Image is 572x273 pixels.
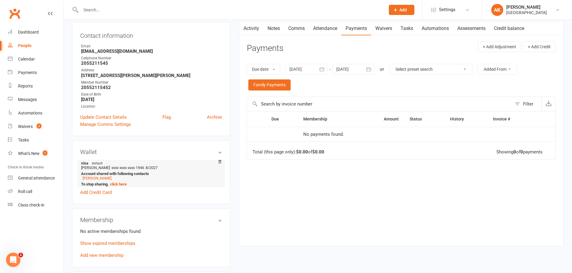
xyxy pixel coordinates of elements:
[478,41,521,52] button: + Add Adjustment
[239,22,263,35] a: Activity
[43,150,47,156] span: 1
[207,114,222,121] a: Archive
[359,111,404,127] th: Amount
[80,121,131,128] a: Manage Comms Settings
[478,64,517,75] button: Added From
[8,93,63,106] a: Messages
[298,111,359,127] th: Membership
[18,176,55,180] div: General attendance
[18,30,39,34] div: Dashboard
[506,10,547,15] div: [GEOGRAPHIC_DATA]
[396,22,417,35] a: Tasks
[453,22,490,35] a: Assessments
[389,5,414,15] button: Add
[253,150,324,155] div: Total (this page only): of
[81,85,222,90] strong: 20552115452
[18,189,32,194] div: Roll call
[8,120,63,133] a: Waivers 2
[18,70,37,75] div: Payments
[80,30,222,39] h3: Contact information
[380,66,384,73] div: or
[81,55,222,61] div: Cellphone Number
[247,97,512,111] input: Search by invoice number
[284,22,309,35] a: Comms
[445,111,488,127] th: History
[81,80,222,85] div: Member Number
[523,100,533,108] div: Filter
[488,111,537,127] th: Invoice #
[81,171,219,176] strong: Account shared with following contacts
[80,189,112,196] a: Add Credit Card
[8,106,63,120] a: Automations
[80,149,222,155] h3: Wallet
[81,92,222,97] div: Date of Birth
[513,149,516,155] strong: 0
[81,67,222,73] div: Address
[7,6,22,21] a: Clubworx
[8,66,63,79] a: Payments
[18,111,42,115] div: Automations
[296,149,308,155] strong: $0.00
[18,57,35,61] div: Calendar
[79,6,381,14] input: Search...
[81,97,222,102] strong: [DATE]
[371,22,396,35] a: Waivers
[247,64,280,75] button: Due date
[309,22,341,35] a: Attendance
[8,185,63,198] a: Roll call
[18,138,29,142] div: Tasks
[341,22,371,35] a: Payments
[18,84,33,88] div: Reports
[18,253,23,257] span: 1
[266,111,298,127] th: Due
[8,171,63,185] a: General attendance kiosk mode
[81,73,222,78] strong: [STREET_ADDRESS][PERSON_NAME][PERSON_NAME]
[81,49,222,54] strong: [EMAIL_ADDRESS][DOMAIN_NAME]
[18,203,44,207] div: Class check-in
[37,123,41,129] span: 2
[110,182,127,186] a: click here
[8,198,63,212] a: Class kiosk mode
[523,41,556,52] button: + Add Credit
[18,43,32,48] div: People
[506,4,547,10] div: [PERSON_NAME]
[81,61,222,66] strong: 2055211545
[8,52,63,66] a: Calendar
[404,111,445,127] th: Status
[81,43,222,49] div: Email
[83,176,111,180] a: [PERSON_NAME]
[146,165,158,170] span: 8/2027
[8,25,63,39] a: Dashboard
[81,104,222,109] div: Location
[8,79,63,93] a: Reports
[90,161,104,165] span: default
[312,149,324,155] strong: $0.00
[80,160,222,187] li: [PERSON_NAME]
[263,22,284,35] a: Notes
[8,133,63,147] a: Tasks
[8,39,63,52] a: People
[248,79,291,90] a: Family Payments
[298,127,404,142] td: No payments found.
[162,114,171,121] a: Flag
[81,182,219,186] strong: To stop sharing,
[399,7,407,12] span: Add
[80,241,135,246] a: Show expired memberships
[18,151,40,156] div: What's New
[111,165,144,170] span: xxxx xxxx xxxx 1946
[80,253,123,258] a: Add new membership
[18,97,37,102] div: Messages
[80,228,222,235] p: No active memberships found
[439,3,455,16] span: Settings
[490,22,528,35] a: Credit balance
[247,44,283,53] h3: Payments
[6,253,20,267] iframe: Intercom live chat
[417,22,453,35] a: Automations
[496,150,543,155] div: Showing of payments
[80,217,222,223] h3: Membership
[520,149,523,155] strong: 0
[81,161,219,165] strong: visa
[512,97,541,111] button: Filter
[8,147,63,160] a: What's New1
[18,124,33,129] div: Waivers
